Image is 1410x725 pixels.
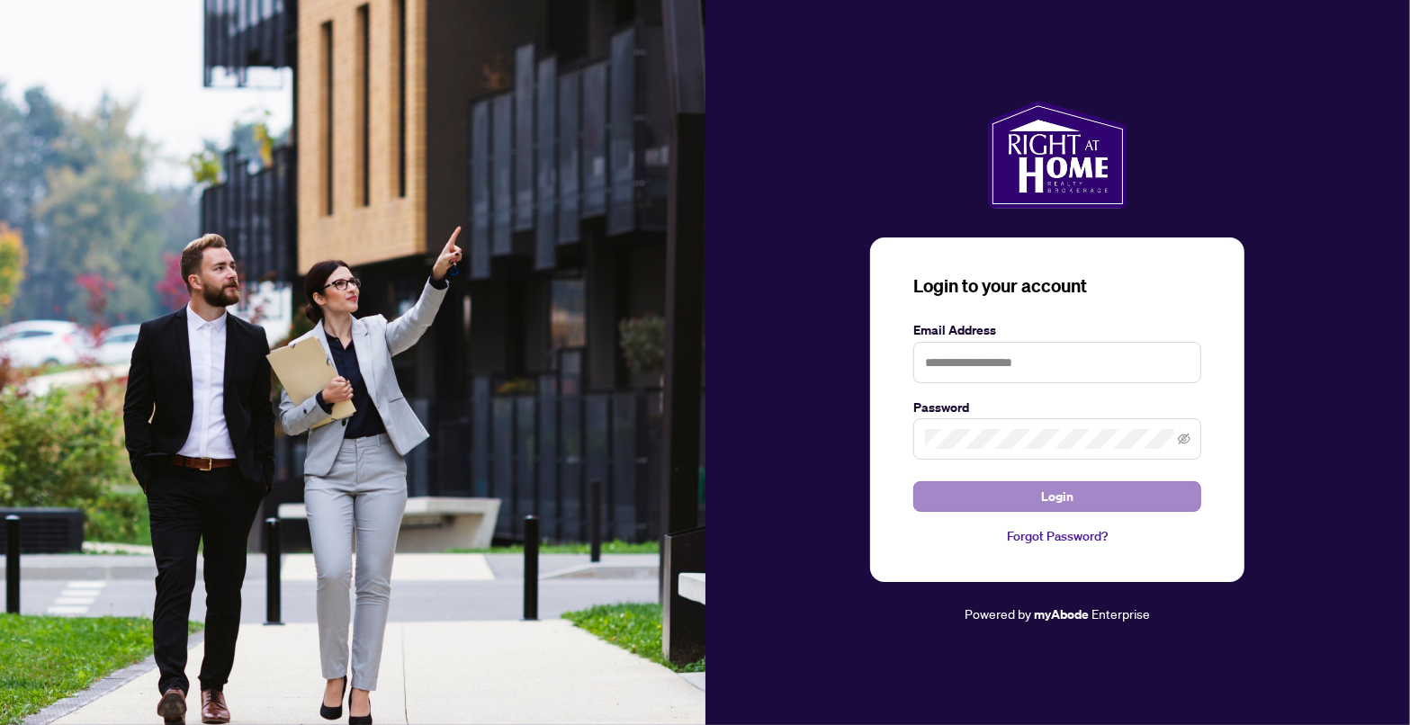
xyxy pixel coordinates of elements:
[913,273,1201,299] h3: Login to your account
[1178,433,1190,445] span: eye-invisible
[965,605,1031,622] span: Powered by
[913,481,1201,512] button: Login
[988,101,1127,209] img: ma-logo
[1034,604,1089,624] a: myAbode
[913,398,1201,417] label: Password
[1091,605,1150,622] span: Enterprise
[913,526,1201,546] a: Forgot Password?
[1041,482,1073,511] span: Login
[913,320,1201,340] label: Email Address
